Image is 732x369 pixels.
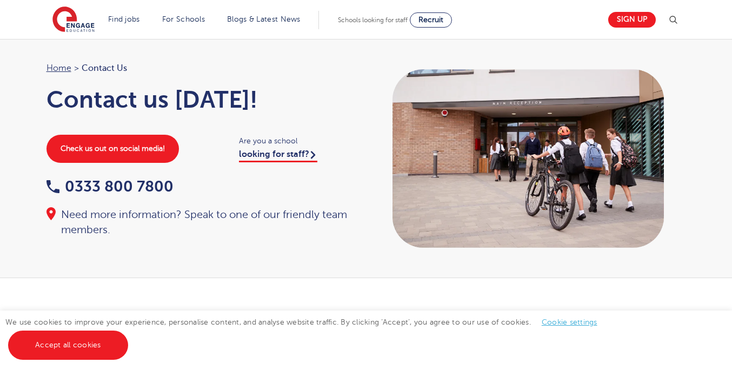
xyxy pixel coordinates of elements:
[338,16,408,24] span: Schools looking for staff
[108,15,140,23] a: Find jobs
[74,63,79,73] span: >
[46,61,356,75] nav: breadcrumb
[46,207,356,238] div: Need more information? Speak to one of our friendly team members.
[5,318,608,349] span: We use cookies to improve your experience, personalise content, and analyse website traffic. By c...
[608,12,656,28] a: Sign up
[239,149,317,162] a: looking for staff?
[162,15,205,23] a: For Schools
[82,61,127,75] span: Contact Us
[227,15,301,23] a: Blogs & Latest News
[542,318,597,326] a: Cookie settings
[418,16,443,24] span: Recruit
[8,331,128,360] a: Accept all cookies
[46,178,174,195] a: 0333 800 7800
[46,63,71,73] a: Home
[410,12,452,28] a: Recruit
[46,86,356,113] h1: Contact us [DATE]!
[46,135,179,163] a: Check us out on social media!
[52,6,95,34] img: Engage Education
[239,135,355,147] span: Are you a school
